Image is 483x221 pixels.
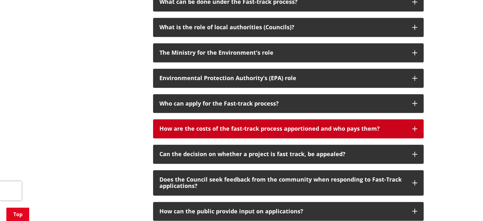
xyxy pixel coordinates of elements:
[159,24,406,31] p: What is the role of local authorities (Councils)?
[159,208,406,215] p: How can the public provide input on applications?
[153,202,424,221] button: How can the public provide input on applications?
[159,50,406,56] p: The Ministry for the Environment's role
[159,176,406,189] p: Does the Council seek feedback from the community when responding to Fast-Track applications?
[153,119,424,138] button: How are the costs of the fast-track process apportioned and who pays them?
[153,94,424,113] button: Who can apply for the Fast-track process?
[153,69,424,88] button: Environmental Protection Authority’s (EPA) role
[454,194,477,217] iframe: Messenger Launcher
[159,126,406,132] p: How are the costs of the fast-track process apportioned and who pays them?
[153,170,424,196] button: Does the Council seek feedback from the community when responding to Fast-Track applications?
[159,75,406,81] p: Environmental Protection Authority’s (EPA) role
[153,43,424,62] button: The Ministry for the Environment's role
[159,100,406,107] p: Who can apply for the Fast-track process?
[153,18,424,37] button: What is the role of local authorities (Councils)?
[153,145,424,164] button: Can the decision on whether a project is fast track, be appealed?
[159,151,406,157] p: Can the decision on whether a project is fast track, be appealed?
[6,208,29,221] a: Top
